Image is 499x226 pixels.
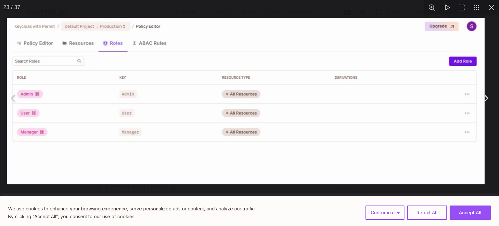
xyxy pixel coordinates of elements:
button: Reject All [407,206,447,220]
button: Next [478,90,494,106]
img: Image 23 of 37 [7,18,485,184]
button: Previous [5,90,21,106]
p: By clicking "Accept All", you consent to our use of cookies. [8,213,256,220]
button: Customize [365,206,404,220]
p: We use cookies to enhance your browsing experience, serve personalized ads or content, and analyz... [8,205,256,213]
button: Accept All [450,206,491,220]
